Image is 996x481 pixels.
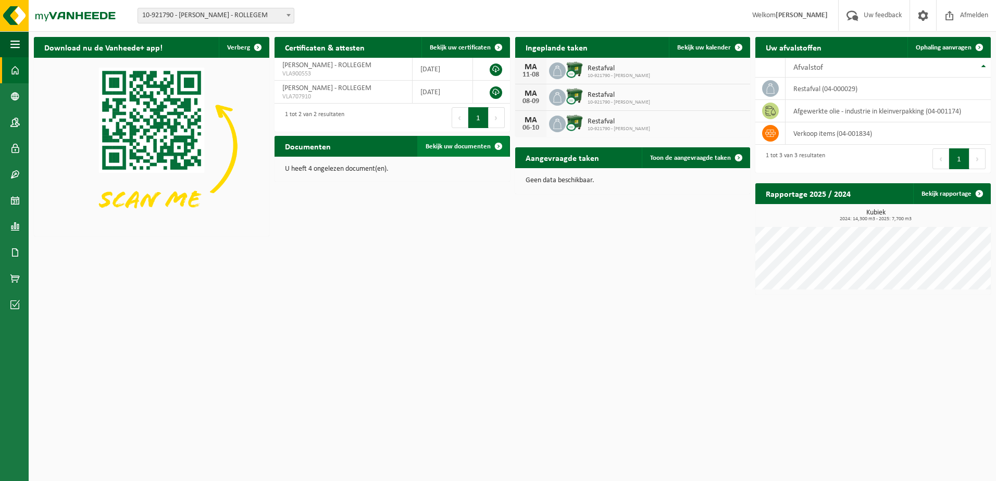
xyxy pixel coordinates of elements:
[430,44,491,51] span: Bekijk uw certificaten
[275,37,375,57] h2: Certificaten & attesten
[677,44,731,51] span: Bekijk uw kalender
[452,107,468,128] button: Previous
[650,155,731,161] span: Toon de aangevraagde taken
[282,84,371,92] span: [PERSON_NAME] - ROLLEGEM
[280,106,344,129] div: 1 tot 2 van 2 resultaten
[969,148,986,169] button: Next
[755,37,832,57] h2: Uw afvalstoffen
[793,64,823,72] span: Afvalstof
[489,107,505,128] button: Next
[588,91,650,99] span: Restafval
[588,126,650,132] span: 10-921790 - [PERSON_NAME]
[588,118,650,126] span: Restafval
[932,148,949,169] button: Previous
[275,136,341,156] h2: Documenten
[761,209,991,222] h3: Kubiek
[907,37,990,58] a: Ophaling aanvragen
[588,73,650,79] span: 10-921790 - [PERSON_NAME]
[520,116,541,124] div: MA
[219,37,268,58] button: Verberg
[282,61,371,69] span: [PERSON_NAME] - ROLLEGEM
[34,37,173,57] h2: Download nu de Vanheede+ app!
[417,136,509,157] a: Bekijk uw documenten
[786,122,991,145] td: verkoop items (04-001834)
[520,124,541,132] div: 06-10
[520,71,541,79] div: 11-08
[913,183,990,204] a: Bekijk rapportage
[669,37,749,58] a: Bekijk uw kalender
[786,78,991,100] td: restafval (04-000029)
[786,100,991,122] td: afgewerkte olie - industrie in kleinverpakking (04-001174)
[282,70,404,78] span: VLA900553
[282,93,404,101] span: VLA707910
[566,114,583,132] img: WB-1100-CU
[755,183,861,204] h2: Rapportage 2025 / 2024
[520,63,541,71] div: MA
[421,37,509,58] a: Bekijk uw certificaten
[138,8,294,23] span: 10-921790 - VERMEULEN JONELL - ROLLEGEM
[949,148,969,169] button: 1
[515,147,609,168] h2: Aangevraagde taken
[642,147,749,168] a: Toon de aangevraagde taken
[227,44,250,51] span: Verberg
[34,58,269,234] img: Download de VHEPlus App
[520,98,541,105] div: 08-09
[468,107,489,128] button: 1
[761,147,825,170] div: 1 tot 3 van 3 resultaten
[426,143,491,150] span: Bekijk uw documenten
[413,81,473,104] td: [DATE]
[515,37,598,57] h2: Ingeplande taken
[776,11,828,19] strong: [PERSON_NAME]
[588,99,650,106] span: 10-921790 - [PERSON_NAME]
[566,61,583,79] img: WB-1100-CU
[916,44,972,51] span: Ophaling aanvragen
[285,166,500,173] p: U heeft 4 ongelezen document(en).
[526,177,740,184] p: Geen data beschikbaar.
[520,90,541,98] div: MA
[588,65,650,73] span: Restafval
[413,58,473,81] td: [DATE]
[566,87,583,105] img: WB-1100-CU
[761,217,991,222] span: 2024: 14,300 m3 - 2025: 7,700 m3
